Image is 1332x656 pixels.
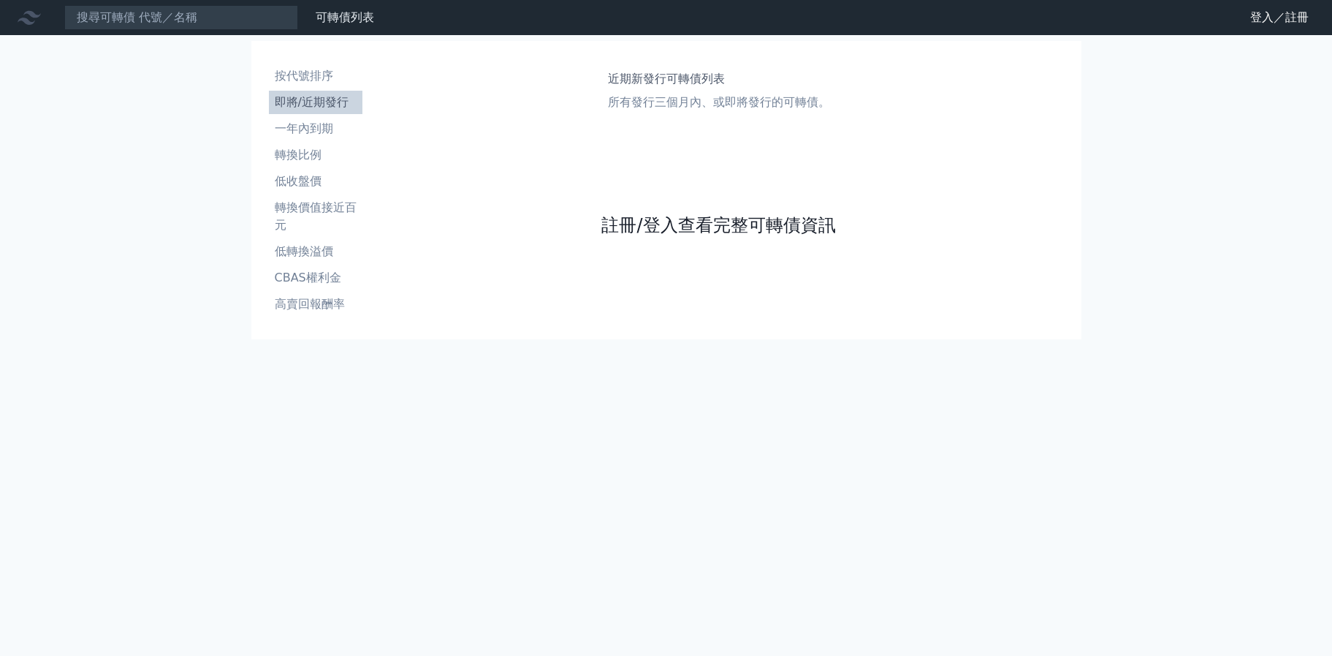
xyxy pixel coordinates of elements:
[269,94,362,111] li: 即將/近期發行
[316,10,374,24] a: 可轉債列表
[269,143,362,167] a: 轉換比例
[608,70,830,88] h1: 近期新發行可轉債列表
[269,293,362,316] a: 高賣回報酬率
[608,94,830,111] p: 所有發行三個月內、或即將發行的可轉債。
[601,214,835,237] a: 註冊/登入查看完整可轉債資訊
[269,199,362,234] li: 轉換價值接近百元
[269,266,362,290] a: CBAS權利金
[269,120,362,137] li: 一年內到期
[269,91,362,114] a: 即將/近期發行
[269,196,362,237] a: 轉換價值接近百元
[269,240,362,263] a: 低轉換溢價
[269,117,362,140] a: 一年內到期
[269,64,362,88] a: 按代號排序
[64,5,298,30] input: 搜尋可轉債 代號／名稱
[269,67,362,85] li: 按代號排序
[269,295,362,313] li: 高賣回報酬率
[269,146,362,164] li: 轉換比例
[269,170,362,193] a: 低收盤價
[269,243,362,260] li: 低轉換溢價
[269,269,362,287] li: CBAS權利金
[1238,6,1320,29] a: 登入／註冊
[269,173,362,190] li: 低收盤價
